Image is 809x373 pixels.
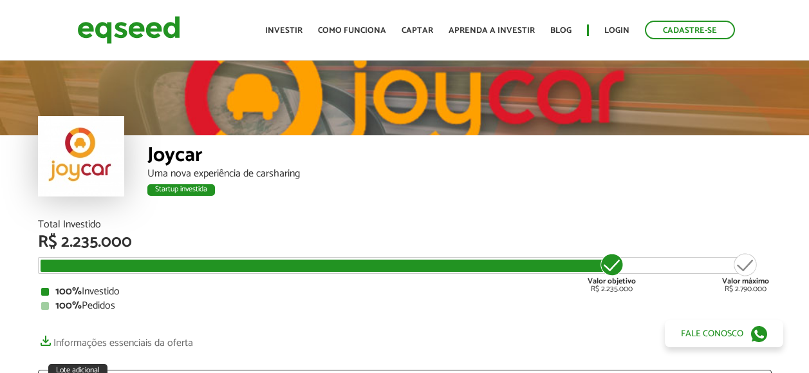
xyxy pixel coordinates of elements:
[665,320,783,347] a: Fale conosco
[645,21,735,39] a: Cadastre-se
[402,26,433,35] a: Captar
[147,184,215,196] div: Startup investida
[41,301,768,311] div: Pedidos
[38,330,193,349] a: Informações essenciais da oferta
[550,26,572,35] a: Blog
[722,275,769,287] strong: Valor máximo
[38,234,772,251] div: R$ 2.235.000
[604,26,629,35] a: Login
[55,297,82,314] strong: 100%
[55,283,82,300] strong: 100%
[38,220,772,230] div: Total Investido
[147,145,772,169] div: Joycar
[588,275,636,287] strong: Valor objetivo
[77,13,180,47] img: EqSeed
[722,252,769,293] div: R$ 2.790.000
[449,26,535,35] a: Aprenda a investir
[265,26,302,35] a: Investir
[318,26,386,35] a: Como funciona
[147,169,772,179] div: Uma nova experiência de carsharing
[588,252,636,293] div: R$ 2.235.000
[41,287,768,297] div: Investido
